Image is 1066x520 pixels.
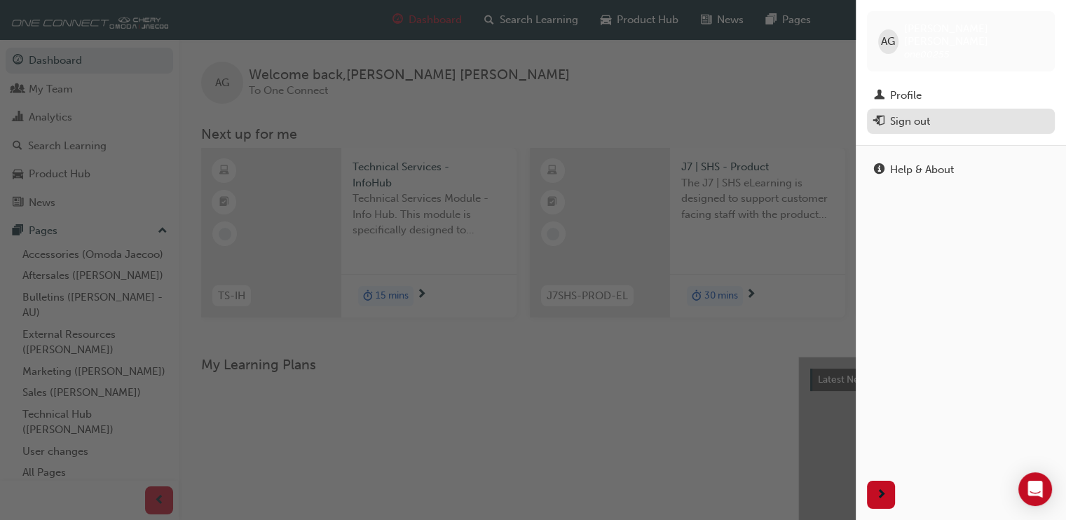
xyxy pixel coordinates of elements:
button: Sign out [867,109,1055,135]
div: Help & About [890,162,954,178]
span: AG [881,34,895,50]
span: next-icon [876,486,887,504]
span: exit-icon [874,116,884,128]
div: Open Intercom Messenger [1018,472,1052,506]
span: info-icon [874,164,884,177]
span: man-icon [874,90,884,102]
span: [PERSON_NAME] [PERSON_NAME] [904,22,1044,48]
span: one00255 [904,48,950,60]
div: Sign out [890,114,930,130]
a: Help & About [867,157,1055,183]
a: Profile [867,83,1055,109]
div: Profile [890,88,922,104]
